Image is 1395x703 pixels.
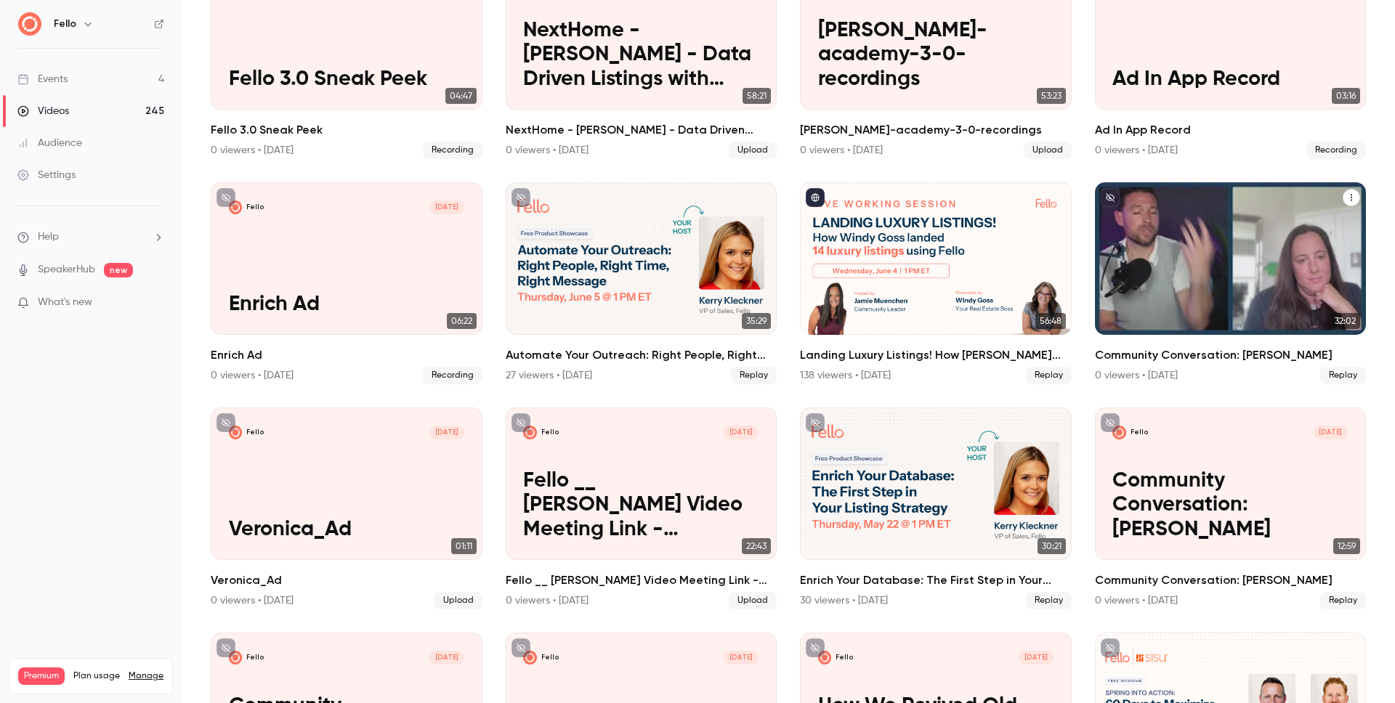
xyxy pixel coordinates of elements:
[1112,68,1348,92] p: Ad In App Record
[211,182,482,384] a: Enrich AdFello[DATE]Enrich Ad06:22Enrich Ad0 viewers • [DATE]Recording
[523,651,536,664] img: Enrich Feature
[1026,592,1072,609] span: Replay
[1035,313,1066,329] span: 56:48
[506,572,777,589] h2: Fello __ [PERSON_NAME] Video Meeting Link - 2025_05_28 15_30 EDT - Recording
[541,653,559,662] p: Fello
[17,72,68,86] div: Events
[800,407,1072,609] a: 30:21Enrich Your Database: The First Step in Your Listing Strategy30 viewers • [DATE]Replay
[806,188,825,207] button: published
[818,651,831,664] img: How We Revived Old Leads to Win 154 Listings Using Fello with Greg Harrelson
[523,469,759,543] p: Fello __ [PERSON_NAME] Video Meeting Link - 2025_05_28 15_30 EDT - Recording
[211,368,294,383] div: 0 viewers • [DATE]
[541,428,559,437] p: Fello
[724,651,759,664] span: [DATE]
[523,426,536,439] img: Fello __ Brad Whitehouse_ Video Meeting Link - 2025_05_28 15_30 EDT - Recording
[211,346,482,364] h2: Enrich Ad
[217,413,235,432] button: unpublished
[506,368,592,383] div: 27 viewers • [DATE]
[211,407,482,609] a: Veronica_AdFello[DATE]Veronica_Ad01:11Veronica_Ad0 viewers • [DATE]Upload
[434,592,482,609] span: Upload
[54,17,76,31] h6: Fello
[17,136,82,150] div: Audience
[229,68,464,92] p: Fello 3.0 Sneak Peek
[211,143,294,158] div: 0 viewers • [DATE]
[506,182,777,384] a: 35:29Automate Your Outreach: Right People, Right Time, Right Message27 viewers • [DATE]Replay
[800,368,891,383] div: 138 viewers • [DATE]
[743,88,771,104] span: 58:21
[211,572,482,589] h2: Veronica_Ad
[1131,428,1149,437] p: Fello
[17,229,164,245] li: help-dropdown-opener
[217,188,235,207] button: unpublished
[211,182,482,384] li: Enrich Ad
[246,203,264,212] p: Fello
[1112,426,1125,439] img: Community Conversation: Kyle Chernetsky
[506,182,777,384] li: Automate Your Outreach: Right People, Right Time, Right Message
[1095,407,1367,609] a: Community Conversation: Kyle ChernetskyFello[DATE]Community Conversation: [PERSON_NAME]12:59Commu...
[800,143,883,158] div: 0 viewers • [DATE]
[211,593,294,608] div: 0 viewers • [DATE]
[1112,469,1348,543] p: Community Conversation: [PERSON_NAME]
[1095,593,1178,608] div: 0 viewers • [DATE]
[104,263,133,277] span: new
[1313,426,1348,439] span: [DATE]
[1330,313,1360,329] span: 32:02
[1095,182,1367,384] li: Community Conversation: David Brooke
[506,346,777,364] h2: Automate Your Outreach: Right People, Right Time, Right Message
[1095,346,1367,364] h2: Community Conversation: [PERSON_NAME]
[1101,413,1120,432] button: unpublished
[742,313,771,329] span: 35:29
[423,142,482,159] span: Recording
[451,538,477,554] span: 01:11
[1095,368,1178,383] div: 0 viewers • [DATE]
[1037,88,1066,104] span: 53:23
[229,200,242,214] img: Enrich Ad
[1320,592,1366,609] span: Replay
[429,200,464,214] span: [DATE]
[1038,538,1066,554] span: 30:21
[523,19,759,92] p: NextHome - [PERSON_NAME] - Data Driven Listings with Fello
[447,313,477,329] span: 06:22
[1026,367,1072,384] span: Replay
[1101,638,1120,657] button: unpublished
[506,143,589,158] div: 0 viewers • [DATE]
[506,121,777,139] h2: NextHome - [PERSON_NAME] - Data Driven Listings with Fello
[800,593,888,608] div: 30 viewers • [DATE]
[729,592,777,609] span: Upload
[73,670,120,682] span: Plan usage
[17,168,76,182] div: Settings
[1306,142,1366,159] span: Recording
[38,262,95,277] a: SpeakerHub
[445,88,477,104] span: 04:47
[806,413,825,432] button: unpublished
[18,12,41,36] img: Fello
[800,572,1072,589] h2: Enrich Your Database: The First Step in Your Listing Strategy
[506,593,589,608] div: 0 viewers • [DATE]
[429,426,464,439] span: [DATE]
[229,426,242,439] img: Veronica_Ad
[1024,142,1072,159] span: Upload
[818,19,1054,92] p: [PERSON_NAME]-academy-3-0-recordings
[729,142,777,159] span: Upload
[1332,88,1360,104] span: 03:16
[836,653,854,662] p: Fello
[1095,121,1367,139] h2: Ad In App Record
[229,518,464,543] p: Veronica_Ad
[246,428,264,437] p: Fello
[511,413,530,432] button: unpublished
[800,182,1072,384] li: Landing Luxury Listings! How Windy Goss Landed 14 luxury listings using Fello!
[800,346,1072,364] h2: Landing Luxury Listings! How [PERSON_NAME] Landed 14 luxury listings using Fello!
[511,188,530,207] button: unpublished
[229,293,464,317] p: Enrich Ad
[229,651,242,664] img: Community Conversation: Pro User Jamie Williams
[1095,143,1178,158] div: 0 viewers • [DATE]
[800,182,1072,384] a: 56:48Landing Luxury Listings! How [PERSON_NAME] Landed 14 luxury listings using Fello!138 viewers...
[1320,367,1366,384] span: Replay
[1095,407,1367,609] li: Community Conversation: Kyle Chernetsky
[18,667,65,685] span: Premium
[38,229,59,245] span: Help
[1101,188,1120,207] button: unpublished
[506,407,777,609] li: Fello __ Brad Whitehouse_ Video Meeting Link - 2025_05_28 15_30 EDT - Recording
[806,638,825,657] button: unpublished
[506,407,777,609] a: Fello __ Brad Whitehouse_ Video Meeting Link - 2025_05_28 15_30 EDT - RecordingFello[DATE]Fello _...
